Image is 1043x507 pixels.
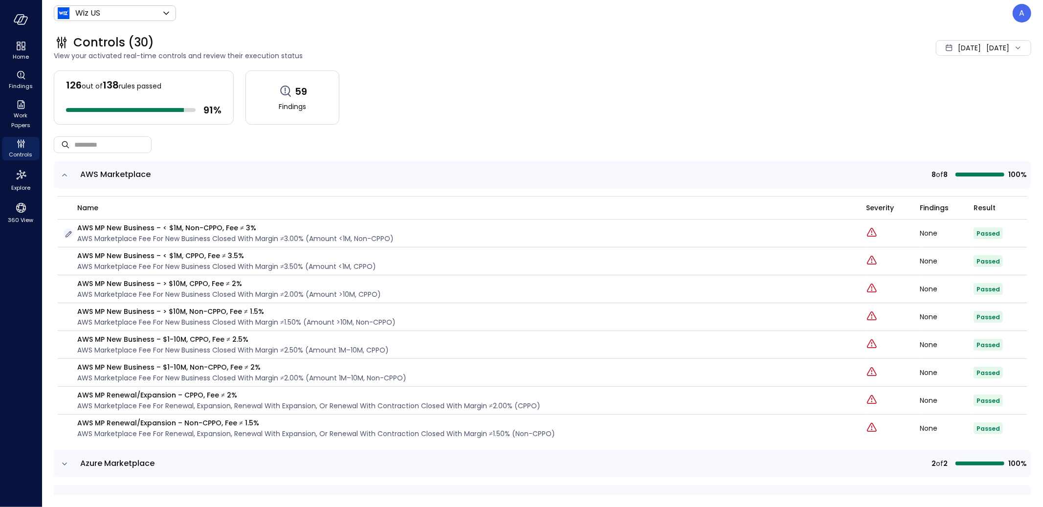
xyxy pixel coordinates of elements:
div: None [920,425,974,432]
button: expand row [60,459,69,469]
span: out of [82,81,103,91]
span: of [936,169,943,180]
div: None [920,258,974,265]
span: 2 [932,458,936,469]
div: Critical [866,283,878,295]
p: Wiz US [75,7,100,19]
button: expand row [60,170,69,180]
div: Critical [866,394,878,407]
span: Work Papers [6,110,36,130]
div: Critical [866,366,878,379]
p: AWS marketplace fee for renewal, expansion, renewal with expansion, or renewal with contraction c... [77,428,555,439]
span: [DATE] [958,43,981,53]
span: 8 [943,169,948,180]
div: Explore [2,166,40,194]
img: Icon [58,7,69,19]
span: AWS Marketplace [80,169,151,180]
span: 100% [1008,458,1025,469]
span: 59 [295,85,308,98]
a: 59Findings [245,70,339,125]
span: Controls (30) [73,35,154,50]
p: AWS marketplace fee for renewal, expansion, renewal with expansion, or renewal with contraction c... [77,400,540,411]
p: A [1020,7,1025,19]
span: Findings [920,202,949,213]
div: Critical [866,227,878,240]
div: Work Papers [2,98,40,131]
span: Findings [9,81,33,91]
span: of [936,493,943,504]
div: None [920,230,974,237]
span: Passed [976,313,1000,321]
div: None [920,397,974,404]
span: 91 % [203,104,222,116]
span: 8 [932,169,936,180]
span: Passed [976,257,1000,265]
span: Passed [976,424,1000,433]
p: AWS marketplace fee for new business closed with margin ≠2.00% (amount 1M–10M, non-CPPO) [77,373,406,383]
span: Passed [976,341,1000,349]
div: Critical [866,422,878,435]
span: 2 [943,458,948,469]
div: Assaf [1013,4,1031,22]
p: AWS MP New Business – $1-10M, CPPO, Fee ≠ 2.5% [77,334,389,345]
p: AWS MP New Business – > $10M, CPPO, Fee ≠ 2% [77,278,381,289]
span: Azure Marketplace [80,458,155,469]
p: AWS marketplace fee for new business closed with margin ≠2.50% (amount 1M–10M, CPPO) [77,345,389,355]
span: View your activated real-time controls and review their execution status [54,50,761,61]
div: None [920,313,974,320]
span: Explore [11,183,30,193]
div: None [920,341,974,348]
p: AWS marketplace fee for new business closed with margin ≠3.00% (amount <1M, non-CPPO) [77,233,394,244]
span: Passed [976,285,1000,293]
div: 360 View [2,199,40,226]
p: AWS MP Renewal/Expansion – Non-CPPO, Fee ≠ 1.5% [77,418,555,428]
p: AWS MP New Business – > $10M, Non-CPPO, Fee ≠ 1.5% [77,306,396,317]
div: Home [2,39,40,63]
div: Findings [2,68,40,92]
span: 6 [932,493,936,504]
span: Severity [866,202,894,213]
div: Critical [866,310,878,323]
p: AWS MP New Business – < $1M, CPPO, Fee ≠ 3.5% [77,250,376,261]
p: AWS MP Renewal/Expansion – CPPO, Fee ≠ 2% [77,390,540,400]
p: AWS marketplace fee for new business closed with margin ≠1.50% (amount >10M, non-CPPO) [77,317,396,328]
span: Passed [976,229,1000,238]
span: 360 View [8,215,34,225]
p: AWS marketplace fee for new business closed with margin ≠2.00% (amount >10M, CPPO) [77,289,381,300]
div: None [920,369,974,376]
span: Home [13,52,29,62]
span: 6 [943,493,948,504]
span: of [936,458,943,469]
div: None [920,286,974,292]
div: Critical [866,255,878,267]
p: AWS marketplace fee for new business closed with margin ≠3.50% (amount <1M, CPPO) [77,261,376,272]
span: name [77,202,98,213]
span: Passed [976,369,1000,377]
span: 100% [1008,169,1025,180]
span: Findings [279,101,306,112]
span: Result [974,202,996,213]
div: Critical [866,338,878,351]
span: 138 [103,78,119,92]
span: Passed [976,397,1000,405]
div: Controls [2,137,40,160]
span: Billing Schedule Validation [80,493,185,504]
span: 100% [1008,493,1025,504]
span: Controls [9,150,33,159]
button: expand row [60,494,69,504]
span: rules passed [119,81,161,91]
span: 126 [66,78,82,92]
p: AWS MP New Business – $1-10M, Non-CPPO, Fee ≠ 2% [77,362,406,373]
p: AWS MP New Business – < $1M, Non-CPPO, Fee ≠ 3% [77,222,394,233]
